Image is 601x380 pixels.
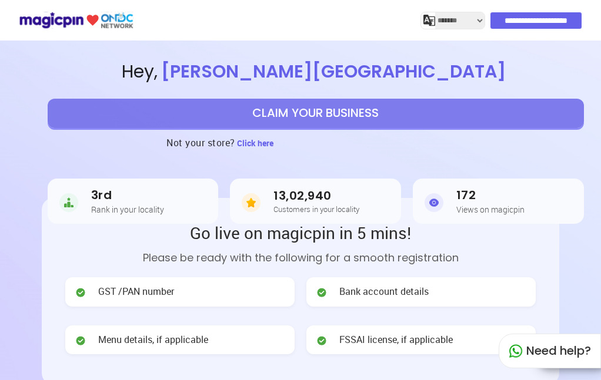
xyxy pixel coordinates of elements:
[339,285,429,298] span: Bank account details
[509,344,523,358] img: whatapp_green.7240e66a.svg
[91,189,164,202] h3: 3rd
[423,15,435,26] img: j2MGCQAAAABJRU5ErkJggg==
[65,250,536,265] p: Please be ready with the following for a smooth registration
[339,333,453,347] span: FSSAI license, if applicable
[48,99,584,128] button: CLAIM YOUR BUSINESS
[75,335,86,347] img: check
[65,221,536,244] h2: Go live on magicpin in 5 mins!
[456,189,525,202] h3: 172
[166,128,235,157] h3: Not your store?
[242,191,261,214] img: Customers
[273,189,359,203] h3: 13,02,940
[98,333,208,347] span: Menu details, if applicable
[237,137,273,149] span: Click here
[19,10,133,31] img: ondc-logo-new-small.8a59708e.svg
[75,287,86,298] img: check
[316,335,328,347] img: check
[59,191,78,214] img: Rank
[158,59,509,84] span: [PERSON_NAME][GEOGRAPHIC_DATA]
[91,205,164,214] h5: Rank in your locality
[456,205,525,214] h5: Views on magicpin
[273,205,359,213] h5: Customers in your locality
[98,285,174,298] span: GST /PAN number
[316,287,328,298] img: check
[499,334,601,368] div: Need help?
[425,191,443,214] img: Views
[30,59,601,85] span: Hey ,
